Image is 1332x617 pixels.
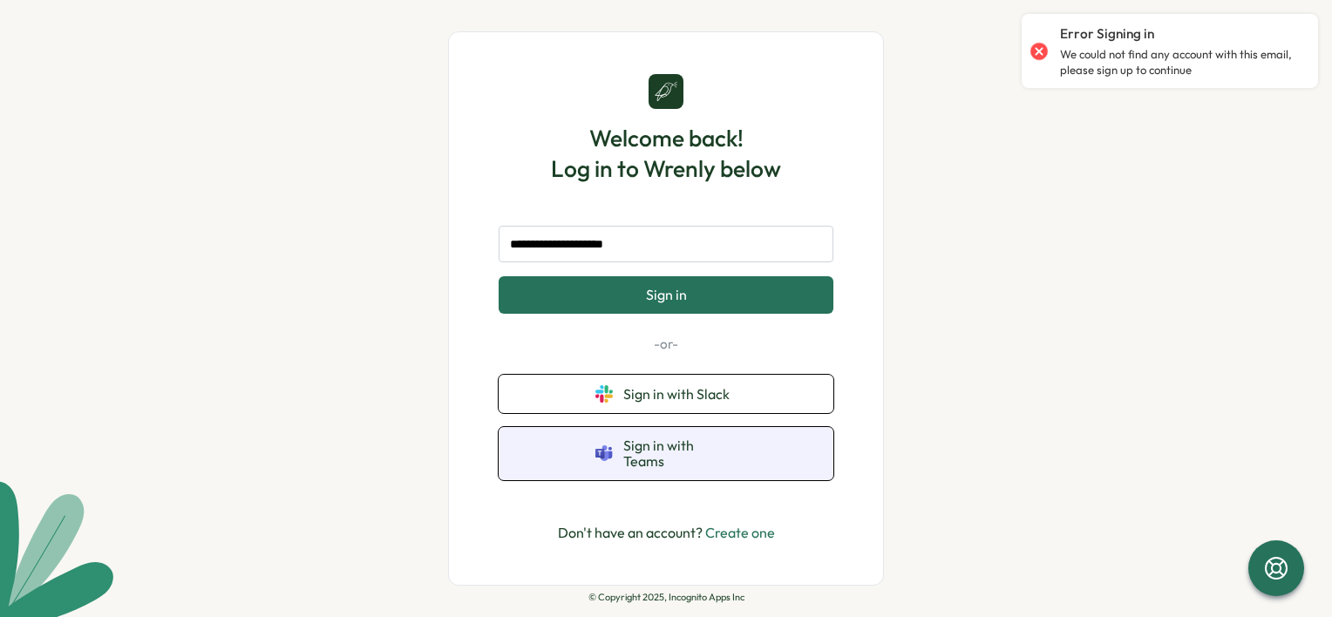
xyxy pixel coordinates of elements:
[558,522,775,544] p: Don't have an account?
[588,592,744,603] p: © Copyright 2025, Incognito Apps Inc
[499,427,833,480] button: Sign in with Teams
[623,437,737,470] span: Sign in with Teams
[1060,47,1301,78] p: We could not find any account with this email, please sign up to continue
[551,123,781,184] h1: Welcome back! Log in to Wrenly below
[623,386,737,402] span: Sign in with Slack
[705,524,775,541] a: Create one
[499,335,833,354] p: -or-
[646,287,687,302] span: Sign in
[499,276,833,313] button: Sign in
[1060,24,1154,44] p: Error Signing in
[499,375,833,413] button: Sign in with Slack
